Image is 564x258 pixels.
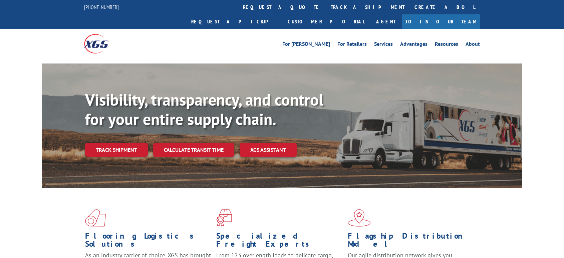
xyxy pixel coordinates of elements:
[153,143,234,157] a: Calculate transit time
[240,143,297,157] a: XGS ASSISTANT
[85,209,106,227] img: xgs-icon-total-supply-chain-intelligence-red
[283,14,369,29] a: Customer Portal
[466,41,480,49] a: About
[348,209,371,227] img: xgs-icon-flagship-distribution-model-red
[84,4,119,10] a: [PHONE_NUMBER]
[402,14,480,29] a: Join Our Team
[85,143,148,157] a: Track shipment
[85,89,323,129] b: Visibility, transparency, and control for your entire supply chain.
[435,41,458,49] a: Resources
[374,41,393,49] a: Services
[337,41,367,49] a: For Retailers
[282,41,330,49] a: For [PERSON_NAME]
[400,41,428,49] a: Advantages
[216,209,232,227] img: xgs-icon-focused-on-flooring-red
[216,232,342,251] h1: Specialized Freight Experts
[85,232,211,251] h1: Flooring Logistics Solutions
[369,14,402,29] a: Agent
[348,232,474,251] h1: Flagship Distribution Model
[186,14,283,29] a: Request a pickup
